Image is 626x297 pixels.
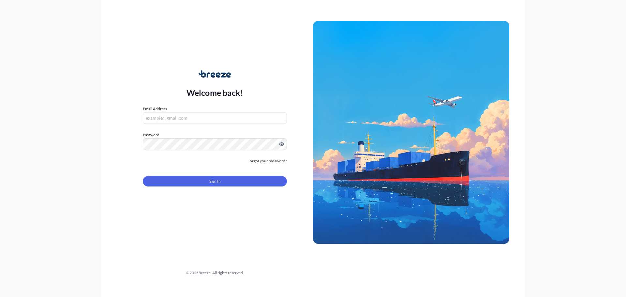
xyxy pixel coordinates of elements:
button: Show password [279,141,284,147]
div: © 2025 Breeze. All rights reserved. [117,270,313,276]
button: Sign In [143,176,287,186]
label: Password [143,132,287,138]
input: example@gmail.com [143,112,287,124]
p: Welcome back! [186,87,244,98]
img: Ship illustration [313,21,509,244]
a: Forgot your password? [247,158,287,164]
label: Email Address [143,106,167,112]
span: Sign In [209,178,221,185]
